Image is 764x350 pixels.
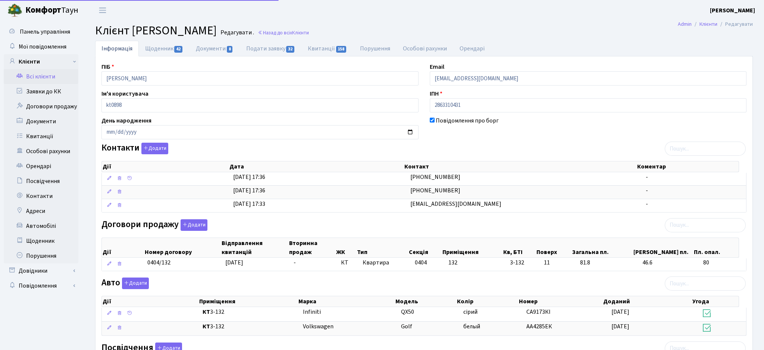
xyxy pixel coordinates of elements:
[95,41,139,56] a: Інформація
[203,322,297,331] span: 3-132
[102,238,144,257] th: Дії
[141,143,168,154] button: Контакти
[717,20,753,28] li: Редагувати
[602,296,692,307] th: Доданий
[611,322,629,331] span: [DATE]
[174,46,182,53] span: 42
[646,200,648,208] span: -
[463,308,477,316] span: сірий
[102,161,229,172] th: Дії
[448,258,457,267] span: 132
[544,258,574,267] span: 11
[19,43,66,51] span: Мої повідомлення
[203,322,210,331] b: КТ
[401,322,412,331] span: Golf
[703,258,743,267] span: 80
[198,296,298,307] th: Приміщення
[415,258,427,267] span: 0404
[229,161,404,172] th: Дата
[665,276,746,291] input: Пошук...
[20,28,70,36] span: Панель управління
[410,200,501,208] span: [EMAIL_ADDRESS][DOMAIN_NAME]
[181,219,207,231] button: Договори продажу
[233,186,265,195] span: [DATE] 17:36
[4,174,78,189] a: Посвідчення
[140,142,168,155] a: Додати
[95,22,217,39] span: Клієнт [PERSON_NAME]
[667,16,764,32] nav: breadcrumb
[510,258,538,267] span: 3-132
[101,116,151,125] label: День народження
[4,84,78,99] a: Заявки до КК
[25,4,78,17] span: Таун
[233,200,265,208] span: [DATE] 17:33
[665,142,746,156] input: Пошук...
[4,69,78,84] a: Всі клієнти
[453,41,491,56] a: Орендарі
[408,238,441,257] th: Секція
[4,39,78,54] a: Мої повідомлення
[442,238,502,257] th: Приміщення
[4,99,78,114] a: Договори продажу
[4,129,78,144] a: Квитанції
[286,46,294,53] span: 32
[4,159,78,174] a: Орендарі
[526,322,552,331] span: АА4285ЕК
[4,204,78,219] a: Адреси
[102,296,198,307] th: Дії
[356,238,408,257] th: Тип
[678,20,692,28] a: Admin
[190,41,239,56] a: Документи
[646,186,648,195] span: -
[665,218,746,232] input: Пошук...
[4,114,78,129] a: Документи
[536,238,572,257] th: Поверх
[335,238,357,257] th: ЖК
[240,41,301,56] a: Подати заявку
[120,276,149,289] a: Додати
[692,296,738,307] th: Угода
[4,233,78,248] a: Щоденник
[203,308,297,316] span: 3-132
[301,41,353,56] a: Квитанції
[219,29,254,36] small: Редагувати .
[410,173,460,181] span: [PHONE_NUMBER]
[395,296,456,307] th: Модель
[4,248,78,263] a: Порушення
[101,219,207,231] label: Договори продажу
[147,258,170,267] span: 0404/132
[139,41,190,56] a: Щоденник
[4,24,78,39] a: Панель управління
[294,258,296,267] span: -
[303,308,321,316] span: Infiniti
[101,89,148,98] label: Ім'я користувача
[4,263,78,278] a: Довідники
[4,144,78,159] a: Особові рахунки
[4,219,78,233] a: Автомобілі
[7,3,22,18] img: logo.png
[710,6,755,15] b: [PERSON_NAME]
[292,29,309,36] span: Клієнти
[518,296,602,307] th: Номер
[4,278,78,293] a: Повідомлення
[4,54,78,69] a: Клієнти
[101,278,149,289] label: Авто
[336,46,347,53] span: 158
[341,258,356,267] span: КТ
[4,189,78,204] a: Контакти
[611,308,629,316] span: [DATE]
[233,173,265,181] span: [DATE] 17:36
[258,29,309,36] a: Назад до всіхКлієнти
[397,41,453,56] a: Особові рахунки
[430,62,444,71] label: Email
[122,278,149,289] button: Авто
[404,161,636,172] th: Контакт
[636,161,738,172] th: Коментар
[203,308,210,316] b: КТ
[633,238,693,257] th: [PERSON_NAME] пл.
[298,296,395,307] th: Марка
[580,258,636,267] span: 81.8
[354,41,397,56] a: Порушення
[144,238,221,257] th: Номер договору
[401,308,414,316] span: QX50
